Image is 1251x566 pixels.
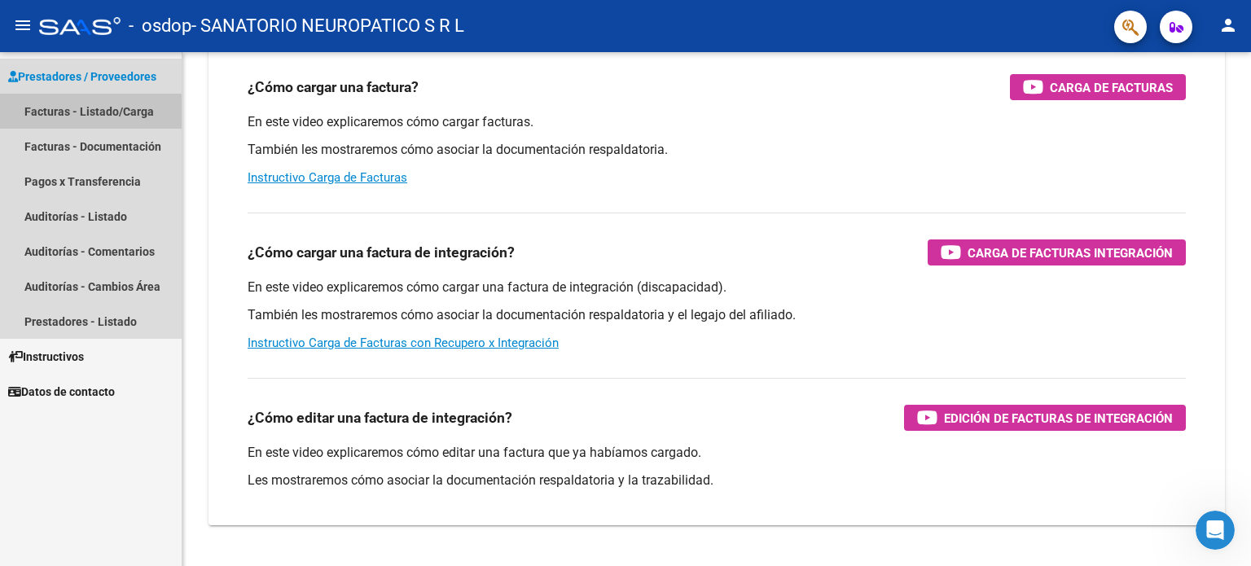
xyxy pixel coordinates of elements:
[248,279,1186,296] p: En este video explicaremos cómo cargar una factura de integración (discapacidad).
[1050,77,1173,98] span: Carga de Facturas
[1010,74,1186,100] button: Carga de Facturas
[248,336,559,350] a: Instructivo Carga de Facturas con Recupero x Integración
[248,444,1186,462] p: En este video explicaremos cómo editar una factura que ya habíamos cargado.
[944,408,1173,428] span: Edición de Facturas de integración
[8,68,156,86] span: Prestadores / Proveedores
[248,406,512,429] h3: ¿Cómo editar una factura de integración?
[8,383,115,401] span: Datos de contacto
[1196,511,1235,550] iframe: Intercom live chat
[904,405,1186,431] button: Edición de Facturas de integración
[13,15,33,35] mat-icon: menu
[248,306,1186,324] p: También les mostraremos cómo asociar la documentación respaldatoria y el legajo del afiliado.
[248,141,1186,159] p: También les mostraremos cómo asociar la documentación respaldatoria.
[8,348,84,366] span: Instructivos
[248,472,1186,489] p: Les mostraremos cómo asociar la documentación respaldatoria y la trazabilidad.
[129,8,191,44] span: - osdop
[248,241,515,264] h3: ¿Cómo cargar una factura de integración?
[248,113,1186,131] p: En este video explicaremos cómo cargar facturas.
[191,8,464,44] span: - SANATORIO NEUROPATICO S R L
[248,76,419,99] h3: ¿Cómo cargar una factura?
[968,243,1173,263] span: Carga de Facturas Integración
[1218,15,1238,35] mat-icon: person
[928,239,1186,265] button: Carga de Facturas Integración
[248,170,407,185] a: Instructivo Carga de Facturas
